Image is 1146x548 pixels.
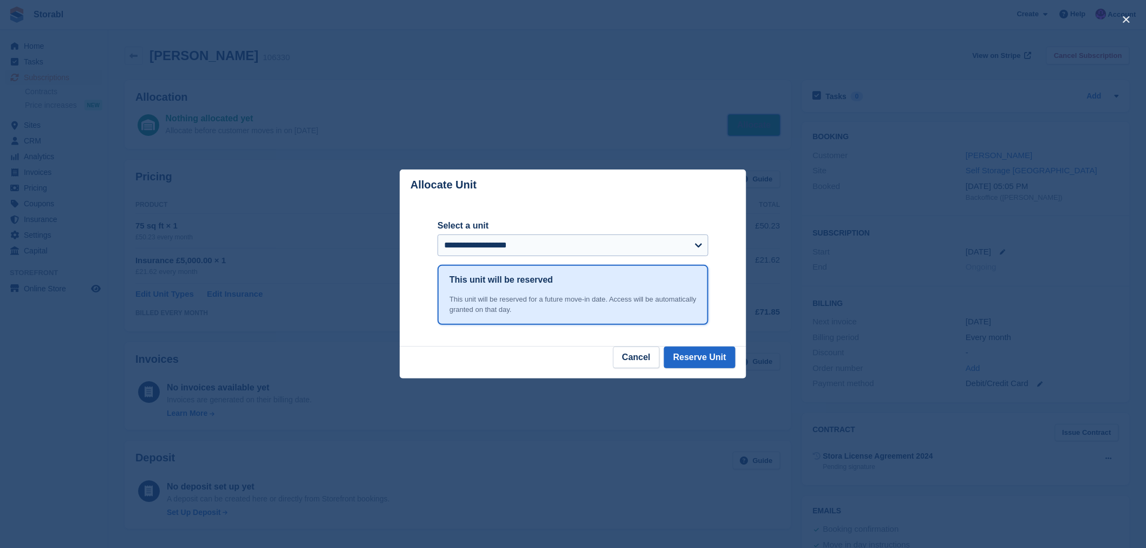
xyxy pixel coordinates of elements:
[613,347,660,368] button: Cancel
[438,219,708,232] label: Select a unit
[450,294,696,315] div: This unit will be reserved for a future move-in date. Access will be automatically granted on tha...
[450,273,553,286] h1: This unit will be reserved
[1118,11,1135,28] button: close
[664,347,735,368] button: Reserve Unit
[411,179,477,191] p: Allocate Unit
